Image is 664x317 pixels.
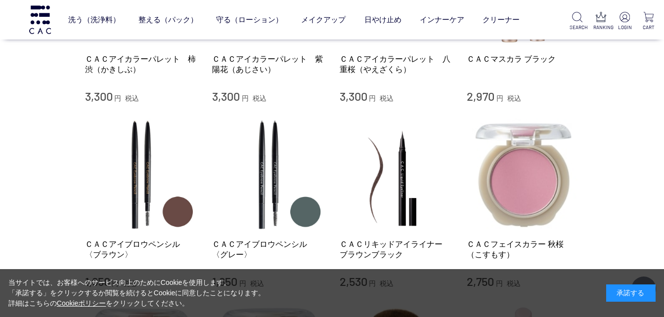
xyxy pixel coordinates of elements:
[340,89,367,103] span: 3,300
[242,94,249,102] span: 円
[340,119,452,231] img: ＣＡＣリキッドアイライナー ブラウンブラック
[483,6,520,33] a: クリーナー
[125,94,139,102] span: 税込
[212,119,325,231] img: ＣＡＣアイブロウペンシル 〈グレー〉
[641,12,656,31] a: CART
[369,94,376,102] span: 円
[380,94,394,102] span: 税込
[467,89,494,103] span: 2,970
[85,119,198,231] img: ＣＡＣアイブロウペンシル 〈ブラウン〉
[593,12,609,31] a: RANKING
[253,94,266,102] span: 税込
[212,54,325,75] a: ＣＡＣアイカラーパレット 紫陽花（あじさい）
[467,239,579,260] a: ＣＡＣフェイスカラー 秋桜（こすもす）
[57,299,106,307] a: Cookieポリシー
[617,12,632,31] a: LOGIN
[507,94,521,102] span: 税込
[212,239,325,260] a: ＣＡＣアイブロウペンシル 〈グレー〉
[85,239,198,260] a: ＣＡＣアイブロウペンシル 〈ブラウン〉
[212,89,240,103] span: 3,300
[420,6,464,33] a: インナーケア
[68,6,120,33] a: 洗う（洗浄料）
[606,284,656,302] div: 承諾する
[641,24,656,31] p: CART
[467,119,579,231] img: ＣＡＣフェイスカラー 秋桜（こすもす）
[85,54,198,75] a: ＣＡＣアイカラーパレット 柿渋（かきしぶ）
[570,12,585,31] a: SEARCH
[364,6,401,33] a: 日やけ止め
[570,24,585,31] p: SEARCH
[8,277,266,309] div: 当サイトでは、お客様へのサービス向上のためにCookieを使用します。 「承諾する」をクリックするか閲覧を続けるとCookieに同意したことになります。 詳細はこちらの をクリックしてください。
[340,54,452,75] a: ＣＡＣアイカラーパレット 八重桜（やえざくら）
[467,54,579,64] a: ＣＡＣマスカラ ブラック
[114,94,121,102] span: 円
[593,24,609,31] p: RANKING
[617,24,632,31] p: LOGIN
[216,6,283,33] a: 守る（ローション）
[301,6,346,33] a: メイクアップ
[340,239,452,260] a: ＣＡＣリキッドアイライナー ブラウンブラック
[138,6,198,33] a: 整える（パック）
[85,89,113,103] span: 3,300
[496,94,503,102] span: 円
[28,5,52,34] img: logo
